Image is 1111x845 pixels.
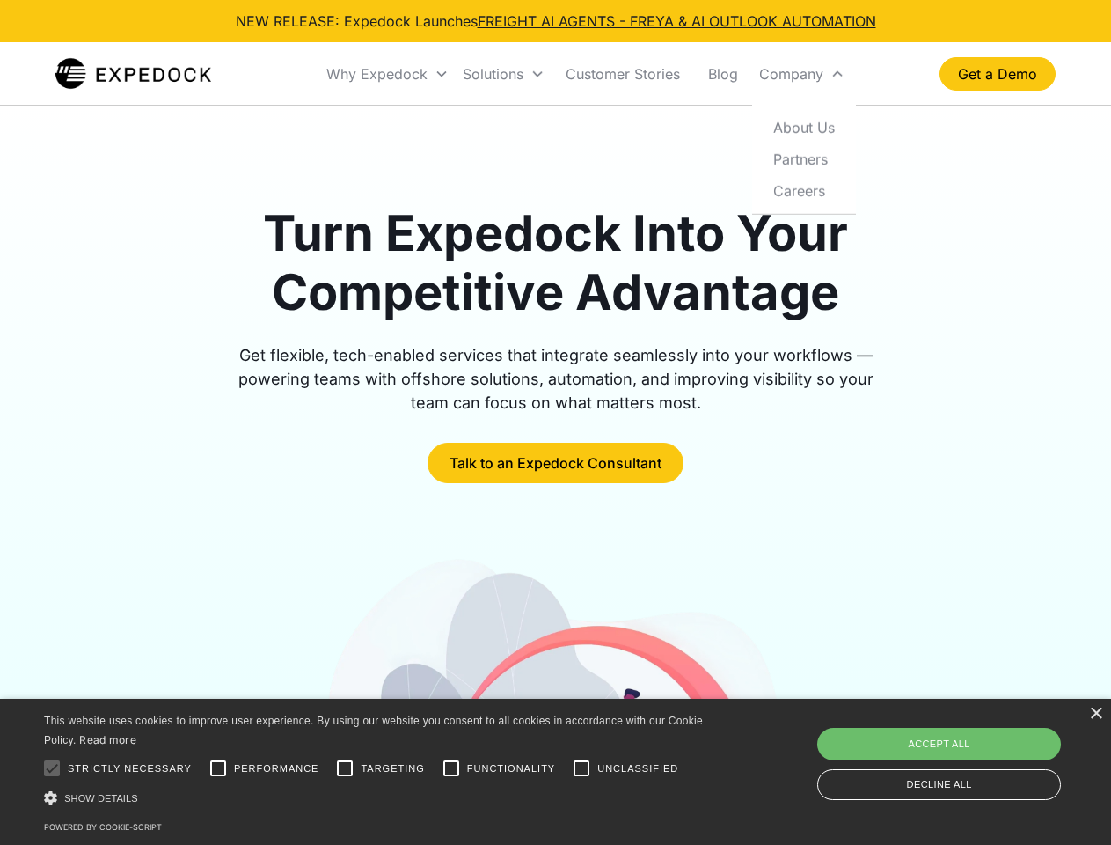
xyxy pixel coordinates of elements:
[752,104,856,214] nav: Company
[694,44,752,104] a: Blog
[64,793,138,804] span: Show details
[759,143,849,174] a: Partners
[597,761,678,776] span: Unclassified
[236,11,876,32] div: NEW RELEASE: Expedock Launches
[319,44,456,104] div: Why Expedock
[55,56,211,92] a: home
[818,655,1111,845] iframe: Chat Widget
[456,44,552,104] div: Solutions
[759,65,823,83] div: Company
[55,56,211,92] img: Expedock Logo
[234,761,319,776] span: Performance
[68,761,192,776] span: Strictly necessary
[361,761,424,776] span: Targeting
[44,822,162,832] a: Powered by cookie-script
[939,57,1056,91] a: Get a Demo
[326,65,428,83] div: Why Expedock
[759,111,849,143] a: About Us
[552,44,694,104] a: Customer Stories
[79,733,136,746] a: Read more
[759,174,849,206] a: Careers
[44,789,709,807] div: Show details
[463,65,523,83] div: Solutions
[478,12,876,30] a: FREIGHT AI AGENTS - FREYA & AI OUTLOOK AUTOMATION
[467,761,555,776] span: Functionality
[44,715,703,747] span: This website uses cookies to improve user experience. By using our website you consent to all coo...
[752,44,852,104] div: Company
